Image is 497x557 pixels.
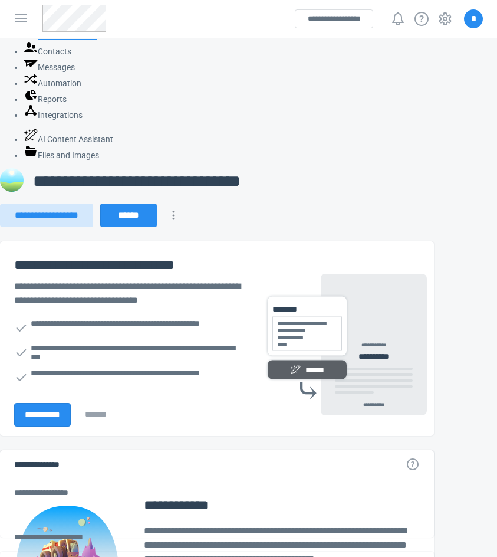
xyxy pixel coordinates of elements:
[38,47,71,56] span: Contacts
[24,150,99,160] a: Files and Images
[38,135,113,144] span: AI Content Assistant
[24,47,71,56] a: Contacts
[24,78,81,88] a: Automation
[24,110,83,120] a: Integrations
[38,78,81,88] span: Automation
[24,94,67,104] a: Reports
[24,135,113,144] a: AI Content Assistant
[38,150,99,160] span: Files and Images
[24,63,75,72] a: Messages
[38,110,83,120] span: Integrations
[38,63,75,72] span: Messages
[38,94,67,104] span: Reports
